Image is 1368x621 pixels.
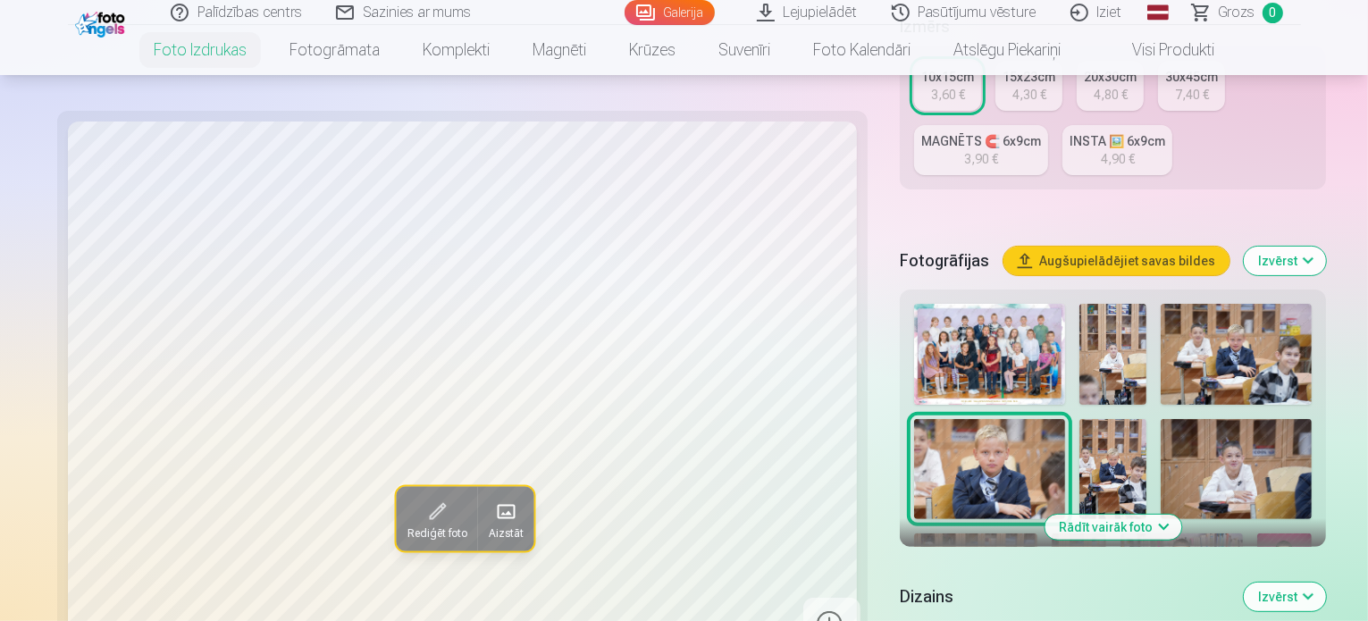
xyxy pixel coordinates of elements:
a: INSTA 🖼️ 6x9cm4,90 € [1062,125,1172,175]
a: Foto kalendāri [792,25,932,75]
div: 10x15cm [921,68,974,86]
span: 0 [1263,3,1283,23]
div: MAGNĒTS 🧲 6x9cm [921,132,1041,150]
a: Visi produkti [1082,25,1236,75]
div: 15x23cm [1003,68,1055,86]
img: /fa1 [75,7,130,38]
div: 7,40 € [1175,86,1209,104]
button: Rediģēt foto [396,487,477,551]
div: 3,90 € [964,150,998,168]
a: 15x23cm4,30 € [995,61,1062,111]
div: 4,80 € [1094,86,1128,104]
a: Foto izdrukas [132,25,268,75]
button: Izvērst [1244,247,1326,275]
span: Rediģēt foto [407,526,466,541]
a: Fotogrāmata [268,25,401,75]
button: Rādīt vairāk foto [1045,515,1181,540]
h5: Dizains [900,584,1230,609]
a: 20x30cm4,80 € [1077,61,1144,111]
button: Izvērst [1244,583,1326,611]
a: Magnēti [511,25,608,75]
a: Atslēgu piekariņi [932,25,1082,75]
div: 30x45cm [1165,68,1218,86]
button: Augšupielādējiet savas bildes [1003,247,1230,275]
div: 4,90 € [1101,150,1135,168]
div: 3,60 € [931,86,965,104]
div: 20x30cm [1084,68,1137,86]
a: Suvenīri [697,25,792,75]
a: MAGNĒTS 🧲 6x9cm3,90 € [914,125,1048,175]
a: 30x45cm7,40 € [1158,61,1225,111]
div: INSTA 🖼️ 6x9cm [1070,132,1165,150]
a: Krūzes [608,25,697,75]
a: Komplekti [401,25,511,75]
span: Aizstāt [488,526,523,541]
button: Aizstāt [477,487,533,551]
div: 4,30 € [1012,86,1046,104]
h5: Fotogrāfijas [900,248,989,273]
a: 10x15cm3,60 € [914,61,981,111]
span: Grozs [1219,2,1255,23]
